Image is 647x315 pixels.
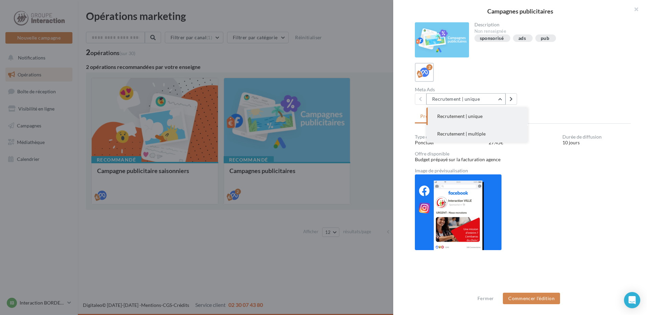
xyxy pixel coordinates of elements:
[426,93,506,105] button: Recrutement | unique
[415,174,501,250] img: 008b87f00d921ddecfa28f1c35eec23d.png
[474,22,626,27] div: Description
[415,139,483,146] div: Ponctuel
[518,36,526,41] div: ads
[503,293,560,304] button: Commencer l'édition
[426,125,528,143] button: Recrutement | multiple
[415,87,520,92] div: Meta Ads
[562,135,631,139] div: Durée de diffusion
[541,36,549,41] div: pub
[415,156,631,163] div: Budget prépayé sur la facturation agence
[415,135,483,139] div: Type de campagne
[415,168,631,173] div: Image de prévisualisation
[415,151,631,156] div: Offre disponible
[480,36,504,41] div: sponsorisé
[474,28,626,34] div: Non renseignée
[475,294,496,302] button: Fermer
[562,139,631,146] div: 10 jours
[437,131,486,137] span: Recrutement | multiple
[489,139,557,146] div: 27.45€
[404,8,636,14] div: Campagnes publicitaires
[624,292,640,308] div: Open Intercom Messenger
[426,107,528,125] button: Recrutement | unique
[437,113,483,119] span: Recrutement | unique
[426,64,432,70] div: 2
